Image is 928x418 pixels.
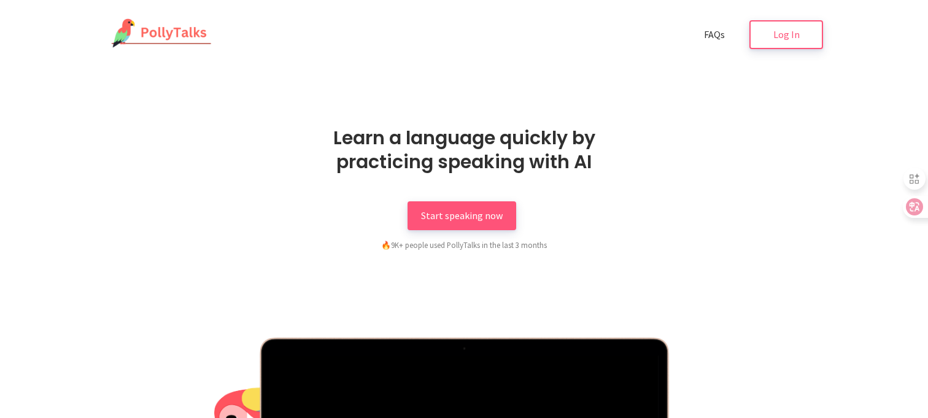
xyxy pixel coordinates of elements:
[690,20,738,49] a: FAQs
[295,126,633,174] h1: Learn a language quickly by practicing speaking with AI
[749,20,823,49] a: Log In
[421,209,503,222] span: Start speaking now
[408,201,516,230] a: Start speaking now
[381,240,391,250] span: fire
[704,28,725,41] span: FAQs
[105,18,212,49] img: PollyTalks Logo
[317,239,611,251] div: 9K+ people used PollyTalks in the last 3 months
[773,28,800,41] span: Log In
